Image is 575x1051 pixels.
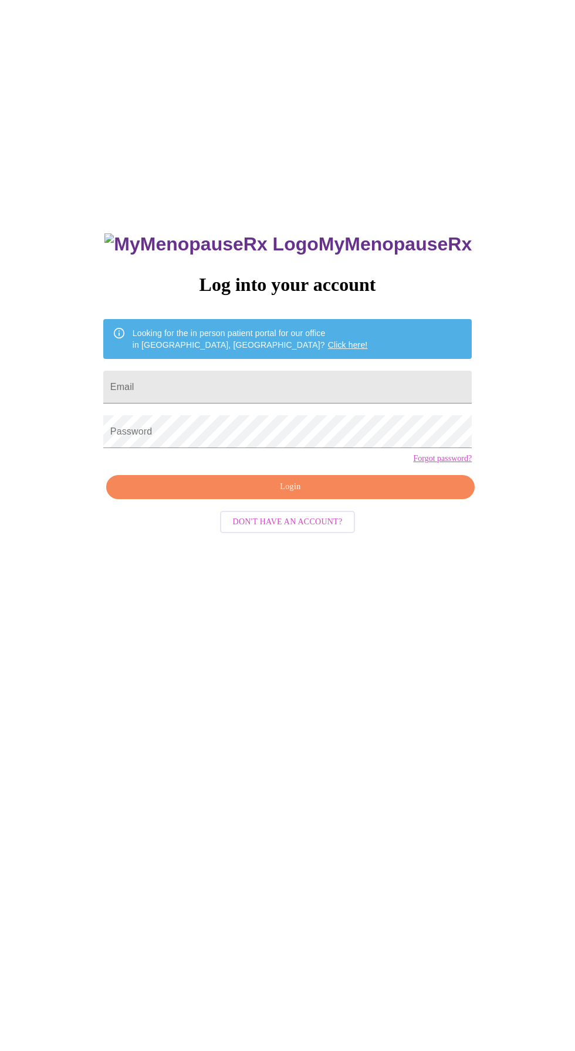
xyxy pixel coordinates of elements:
[104,233,472,255] h3: MyMenopauseRx
[413,454,472,463] a: Forgot password?
[120,480,461,494] span: Login
[104,233,318,255] img: MyMenopauseRx Logo
[103,274,472,296] h3: Log into your account
[328,340,368,350] a: Click here!
[133,323,368,355] div: Looking for the in person patient portal for our office in [GEOGRAPHIC_DATA], [GEOGRAPHIC_DATA]?
[217,516,358,526] a: Don't have an account?
[220,511,356,534] button: Don't have an account?
[106,475,475,499] button: Login
[233,515,343,530] span: Don't have an account?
